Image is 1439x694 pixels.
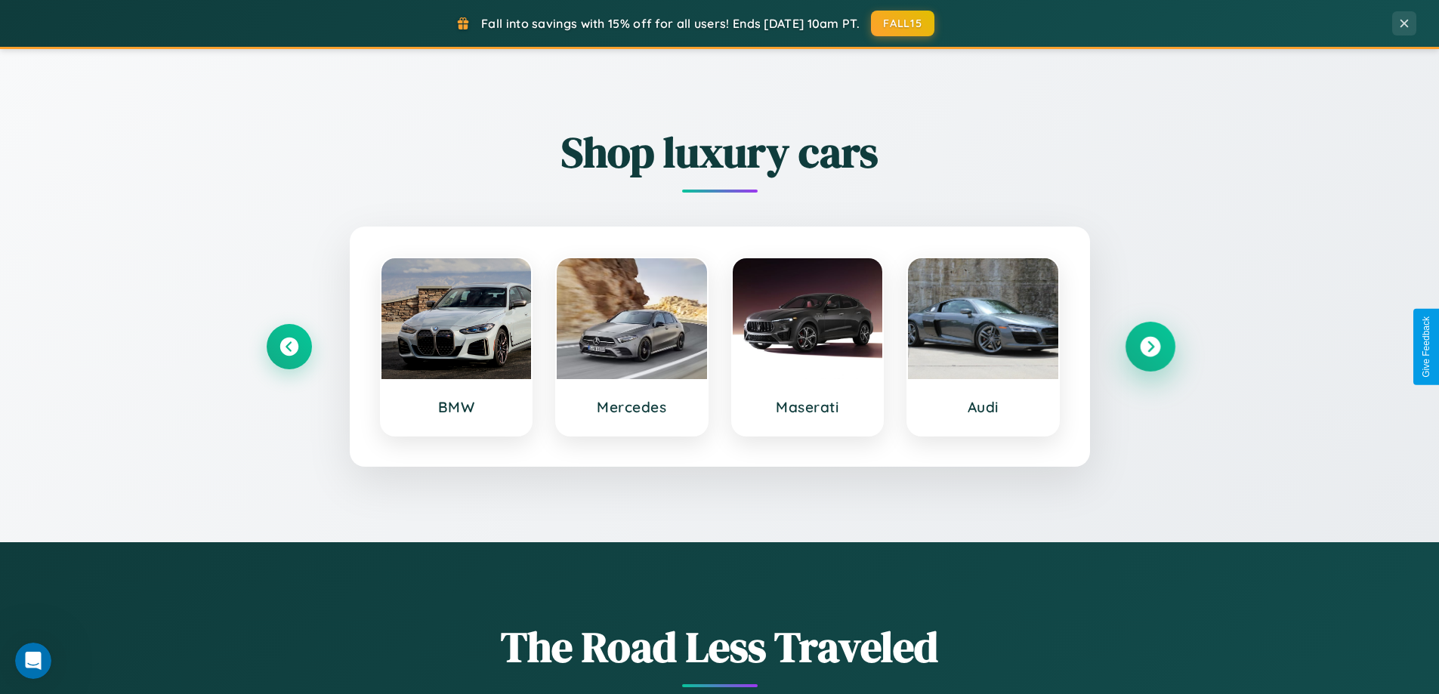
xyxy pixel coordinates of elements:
[572,398,692,416] h3: Mercedes
[397,398,517,416] h3: BMW
[481,16,860,31] span: Fall into savings with 15% off for all users! Ends [DATE] 10am PT.
[748,398,868,416] h3: Maserati
[15,643,51,679] iframe: Intercom live chat
[1421,316,1431,378] div: Give Feedback
[267,618,1173,676] h1: The Road Less Traveled
[871,11,934,36] button: FALL15
[923,398,1043,416] h3: Audi
[267,123,1173,181] h2: Shop luxury cars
